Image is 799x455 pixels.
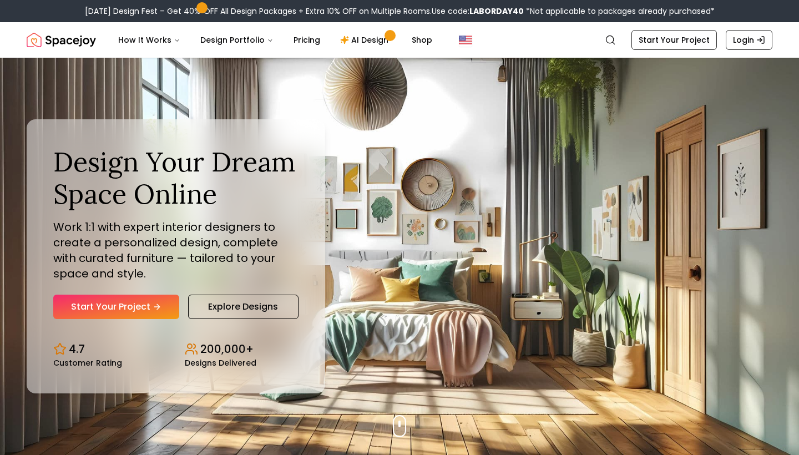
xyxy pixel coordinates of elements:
[69,341,85,357] p: 4.7
[53,359,122,367] small: Customer Rating
[27,29,96,51] a: Spacejoy
[469,6,524,17] b: LABORDAY40
[53,219,299,281] p: Work 1:1 with expert interior designers to create a personalized design, complete with curated fu...
[200,341,254,357] p: 200,000+
[331,29,401,51] a: AI Design
[459,33,472,47] img: United States
[53,332,299,367] div: Design stats
[726,30,772,50] a: Login
[191,29,282,51] button: Design Portfolio
[524,6,715,17] span: *Not applicable to packages already purchased*
[53,146,299,210] h1: Design Your Dream Space Online
[403,29,441,51] a: Shop
[85,6,715,17] div: [DATE] Design Fest – Get 40% OFF All Design Packages + Extra 10% OFF on Multiple Rooms.
[109,29,441,51] nav: Main
[285,29,329,51] a: Pricing
[27,29,96,51] img: Spacejoy Logo
[185,359,256,367] small: Designs Delivered
[27,22,772,58] nav: Global
[53,295,179,319] a: Start Your Project
[188,295,299,319] a: Explore Designs
[109,29,189,51] button: How It Works
[432,6,524,17] span: Use code:
[631,30,717,50] a: Start Your Project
